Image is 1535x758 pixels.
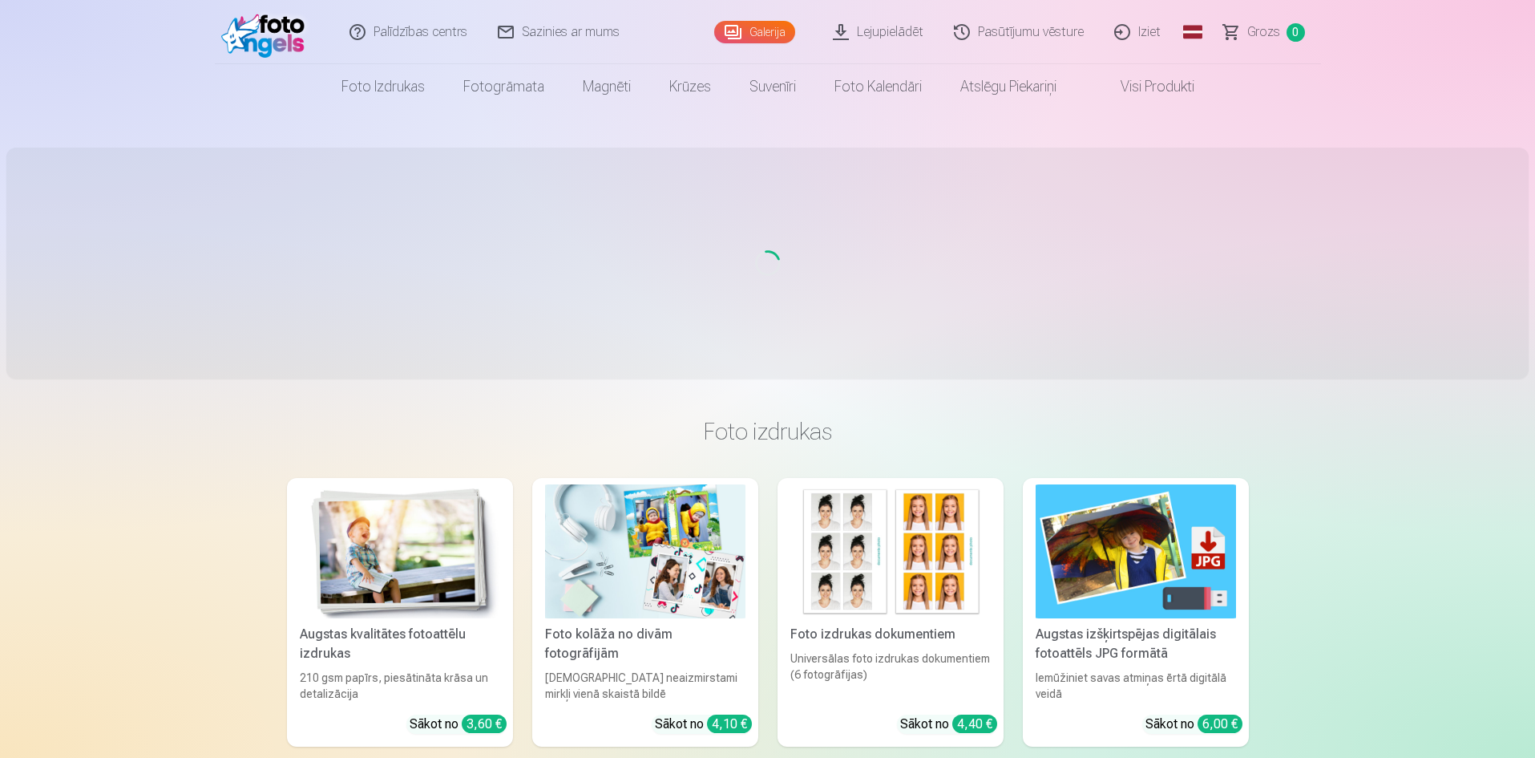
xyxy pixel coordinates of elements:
a: Augstas kvalitātes fotoattēlu izdrukasAugstas kvalitātes fotoattēlu izdrukas210 gsm papīrs, piesā... [287,478,513,747]
a: Suvenīri [730,64,815,109]
img: Foto kolāža no divām fotogrāfijām [545,484,745,618]
a: Visi produkti [1076,64,1214,109]
a: Foto kolāža no divām fotogrāfijāmFoto kolāža no divām fotogrāfijām[DEMOGRAPHIC_DATA] neaizmirstam... [532,478,758,747]
div: 4,10 € [707,715,752,733]
div: Augstas izšķirtspējas digitālais fotoattēls JPG formātā [1029,625,1242,663]
a: Foto izdrukas dokumentiemFoto izdrukas dokumentiemUniversālas foto izdrukas dokumentiem (6 fotogr... [778,478,1004,747]
a: Atslēgu piekariņi [941,64,1076,109]
div: 6,00 € [1198,715,1242,733]
div: Universālas foto izdrukas dokumentiem (6 fotogrāfijas) [784,651,997,702]
div: 4,40 € [952,715,997,733]
div: Sākot no [655,715,752,734]
h3: Foto izdrukas [300,417,1236,446]
a: Krūzes [650,64,730,109]
a: Galerija [714,21,795,43]
a: Foto kalendāri [815,64,941,109]
a: Augstas izšķirtspējas digitālais fotoattēls JPG formātāAugstas izšķirtspējas digitālais fotoattēl... [1023,478,1249,747]
a: Fotogrāmata [444,64,564,109]
div: Sākot no [900,715,997,734]
div: 3,60 € [462,715,507,733]
div: Sākot no [1145,715,1242,734]
img: /fa1 [221,6,313,58]
img: Foto izdrukas dokumentiem [790,484,991,618]
a: Magnēti [564,64,650,109]
div: Augstas kvalitātes fotoattēlu izdrukas [293,625,507,663]
div: Iemūžiniet savas atmiņas ērtā digitālā veidā [1029,670,1242,702]
span: 0 [1287,23,1305,42]
div: Foto izdrukas dokumentiem [784,625,997,644]
span: Grozs [1247,22,1280,42]
div: 210 gsm papīrs, piesātināta krāsa un detalizācija [293,670,507,702]
div: Foto kolāža no divām fotogrāfijām [539,625,752,663]
div: Sākot no [410,715,507,734]
img: Augstas kvalitātes fotoattēlu izdrukas [300,484,500,618]
div: [DEMOGRAPHIC_DATA] neaizmirstami mirkļi vienā skaistā bildē [539,670,752,702]
a: Foto izdrukas [322,64,444,109]
img: Augstas izšķirtspējas digitālais fotoattēls JPG formātā [1036,484,1236,618]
